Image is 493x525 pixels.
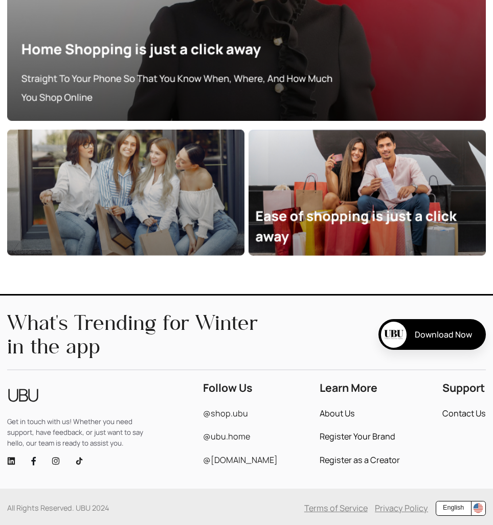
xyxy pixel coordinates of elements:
a: Privacy Policy [375,503,428,513]
a: @[DOMAIN_NAME] [203,456,278,465]
img: blog-image2-Lg_knVT7.png [7,130,244,256]
span: tik-tok [75,457,83,465]
span: Support [442,382,485,394]
a: Terms of Service [304,503,368,513]
button: English [436,501,472,516]
a: instagram [52,456,60,466]
span: Download Now [415,329,472,340]
span: @shop.ubu [203,408,248,419]
span: Learn More [320,382,377,394]
img: blog-image3-Dvm-VHXL.png [249,130,486,256]
a: @shop.ubu [203,409,248,418]
a: About Us [320,409,355,418]
span: instagram [52,457,60,465]
a: @ubu.home [203,432,250,441]
span: Follow Us [203,382,253,394]
img: store [381,322,407,347]
span: @[DOMAIN_NAME] [203,454,278,466]
span: English [443,503,464,513]
span: What's Trending for Winter in the app [7,311,263,359]
span: @ubu.home [203,431,250,442]
a: Register as a Creator [320,456,400,465]
a: Contact Us [442,409,486,418]
span: UBU [7,382,38,409]
img: fb-logo [31,456,36,466]
span: linkedin [7,457,15,465]
a: linkedin [7,456,15,466]
img: KCP9hNw1sZAAAAAElFTkSuQmCC [473,503,483,513]
span: All Rights Reserved. UBU 2024 [7,503,109,513]
a: tik-tok [75,456,83,466]
span: Get in touch with us! Whether you need support, have feedback, or just want to say hello, our tea... [7,416,161,449]
a: Register Your Brand [320,432,395,441]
